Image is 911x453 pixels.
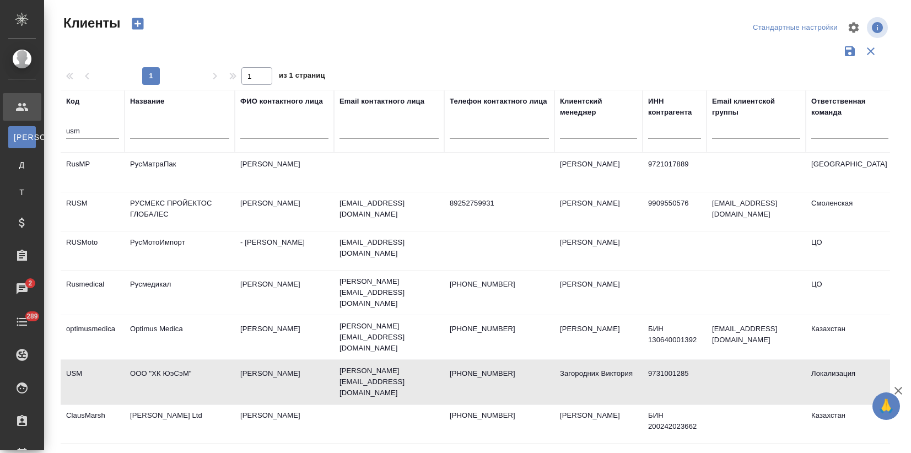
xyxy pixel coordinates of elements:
[648,96,701,118] div: ИНН контрагента
[235,405,334,443] td: [PERSON_NAME]
[14,159,30,170] span: Д
[61,363,125,401] td: USM
[3,308,41,336] a: 289
[125,405,235,443] td: [PERSON_NAME] Ltd
[125,273,235,312] td: Русмедикал
[712,96,800,118] div: Email клиентской группы
[235,153,334,192] td: [PERSON_NAME]
[61,153,125,192] td: RusMP
[806,231,894,270] td: ЦО
[235,231,334,270] td: - [PERSON_NAME]
[61,318,125,357] td: optimusmedica
[8,181,36,203] a: Т
[8,154,36,176] a: Д
[707,192,806,231] td: [EMAIL_ADDRESS][DOMAIN_NAME]
[235,273,334,312] td: [PERSON_NAME]
[125,153,235,192] td: РусМатраПак
[240,96,323,107] div: ФИО контактного лица
[125,231,235,270] td: РусМотоИмпорт
[21,278,39,289] span: 2
[20,311,45,322] span: 289
[872,392,900,420] button: 🙏
[840,14,867,41] span: Настроить таблицу
[643,153,707,192] td: 9721017889
[235,363,334,401] td: [PERSON_NAME]
[806,318,894,357] td: Казахстан
[61,14,120,32] span: Клиенты
[61,192,125,231] td: RUSM
[806,153,894,192] td: [GEOGRAPHIC_DATA]
[61,231,125,270] td: RUSMoto
[339,96,424,107] div: Email контактного лица
[860,41,881,62] button: Сбросить фильтры
[125,318,235,357] td: Optimus Medica
[66,96,79,107] div: Код
[643,363,707,401] td: 9731001285
[450,198,549,209] p: 89252759931
[554,405,643,443] td: [PERSON_NAME]
[560,96,637,118] div: Клиентский менеджер
[125,14,151,33] button: Создать
[643,405,707,443] td: БИН 200242023662
[707,318,806,357] td: [EMAIL_ADDRESS][DOMAIN_NAME]
[14,187,30,198] span: Т
[554,192,643,231] td: [PERSON_NAME]
[806,192,894,231] td: Смоленская
[450,410,549,421] p: [PHONE_NUMBER]
[554,273,643,312] td: [PERSON_NAME]
[339,365,439,398] p: [PERSON_NAME][EMAIL_ADDRESS][DOMAIN_NAME]
[643,318,707,357] td: БИН 130640001392
[806,273,894,312] td: ЦО
[8,126,36,148] a: [PERSON_NAME]
[867,17,890,38] span: Посмотреть информацию
[554,231,643,270] td: [PERSON_NAME]
[339,276,439,309] p: [PERSON_NAME][EMAIL_ADDRESS][DOMAIN_NAME]
[750,19,840,36] div: split button
[554,153,643,192] td: [PERSON_NAME]
[339,321,439,354] p: [PERSON_NAME][EMAIL_ADDRESS][DOMAIN_NAME]
[61,405,125,443] td: ClausMarsh
[811,96,888,118] div: Ответственная команда
[643,192,707,231] td: 9909550576
[806,405,894,443] td: Казахстан
[450,368,549,379] p: [PHONE_NUMBER]
[450,323,549,335] p: [PHONE_NUMBER]
[14,132,30,143] span: [PERSON_NAME]
[450,279,549,290] p: [PHONE_NUMBER]
[554,363,643,401] td: Загородних Виктория
[806,363,894,401] td: Локализация
[554,318,643,357] td: [PERSON_NAME]
[839,41,860,62] button: Сохранить фильтры
[877,395,896,418] span: 🙏
[339,198,439,220] p: [EMAIL_ADDRESS][DOMAIN_NAME]
[235,318,334,357] td: [PERSON_NAME]
[279,69,325,85] span: из 1 страниц
[3,275,41,303] a: 2
[339,237,439,259] p: [EMAIL_ADDRESS][DOMAIN_NAME]
[61,273,125,312] td: Rusmedical
[130,96,164,107] div: Название
[125,192,235,231] td: РУСМЕКС ПРОЙЕКТОС ГЛОБАЛЕС
[125,363,235,401] td: ООО "ХК ЮэСэМ"
[235,192,334,231] td: [PERSON_NAME]
[450,96,547,107] div: Телефон контактного лица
